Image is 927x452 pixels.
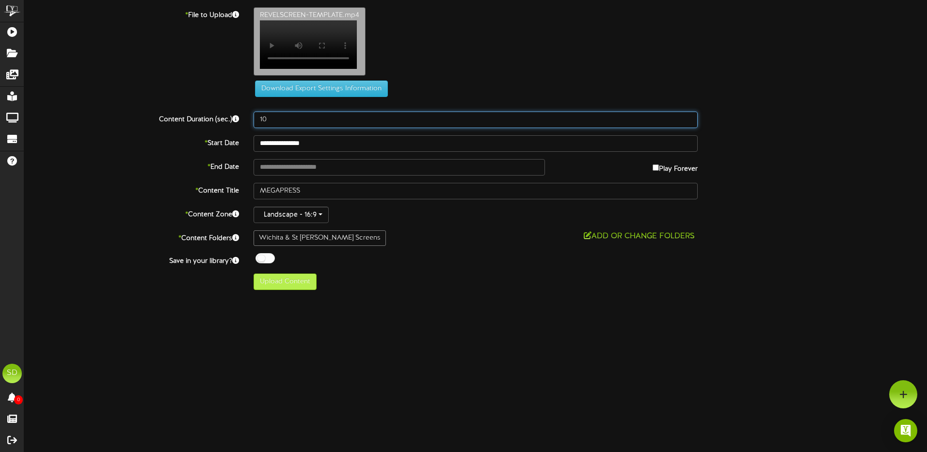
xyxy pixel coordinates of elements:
[254,274,317,290] button: Upload Content
[581,230,698,242] button: Add or Change Folders
[254,183,698,199] input: Title of this Content
[17,159,246,172] label: End Date
[17,207,246,220] label: Content Zone
[653,159,698,174] label: Play Forever
[254,230,386,246] div: Wichita & St [PERSON_NAME] Screens
[14,395,23,404] span: 0
[653,164,659,171] input: Play Forever
[17,183,246,196] label: Content Title
[254,207,329,223] button: Landscape - 16:9
[255,81,388,97] button: Download Export Settings Information
[250,85,388,92] a: Download Export Settings Information
[17,135,246,148] label: Start Date
[17,7,246,20] label: File to Upload
[17,230,246,243] label: Content Folders
[260,20,357,69] video: Your browser does not support HTML5 video.
[894,419,917,442] div: Open Intercom Messenger
[2,364,22,383] div: SD
[17,112,246,125] label: Content Duration (sec.)
[17,253,246,266] label: Save in your library?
